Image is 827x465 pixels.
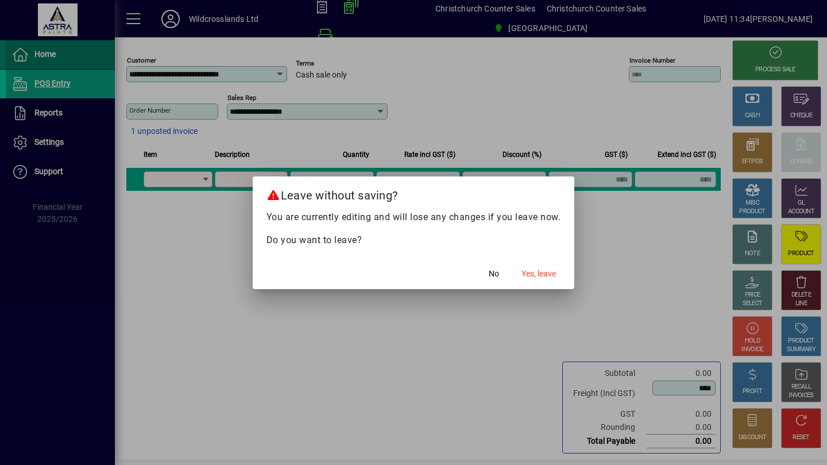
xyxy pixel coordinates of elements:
[489,268,499,280] span: No
[253,176,575,210] h2: Leave without saving?
[521,268,556,280] span: Yes, leave
[266,233,561,247] p: Do you want to leave?
[517,264,561,285] button: Yes, leave
[266,210,561,224] p: You are currently editing and will lose any changes if you leave now.
[476,264,512,285] button: No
